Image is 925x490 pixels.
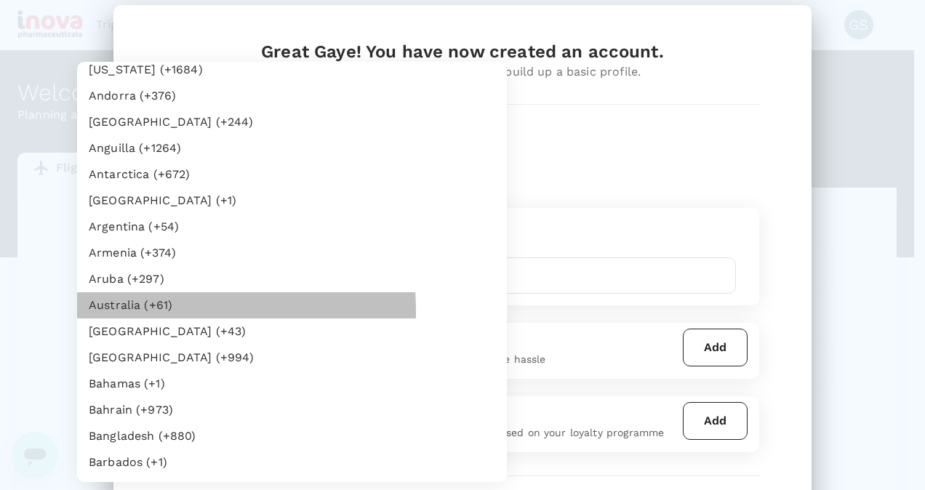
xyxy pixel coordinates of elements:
li: Australia (+61) [77,292,507,318]
li: [US_STATE] (+1684) [77,57,507,83]
li: Aruba (+297) [77,266,507,292]
li: Barbados (+1) [77,449,507,475]
li: [GEOGRAPHIC_DATA] (+994) [77,345,507,371]
li: Armenia (+374) [77,240,507,266]
li: [GEOGRAPHIC_DATA] (+1) [77,188,507,214]
li: [GEOGRAPHIC_DATA] (+43) [77,318,507,345]
li: [GEOGRAPHIC_DATA] (+244) [77,109,507,135]
li: Bahamas (+1) [77,371,507,397]
li: Antarctica (+672) [77,161,507,188]
li: Anguilla (+1264) [77,135,507,161]
li: Argentina (+54) [77,214,507,240]
li: Bangladesh (+880) [77,423,507,449]
li: Bahrain (+973) [77,397,507,423]
li: Andorra (+376) [77,83,507,109]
